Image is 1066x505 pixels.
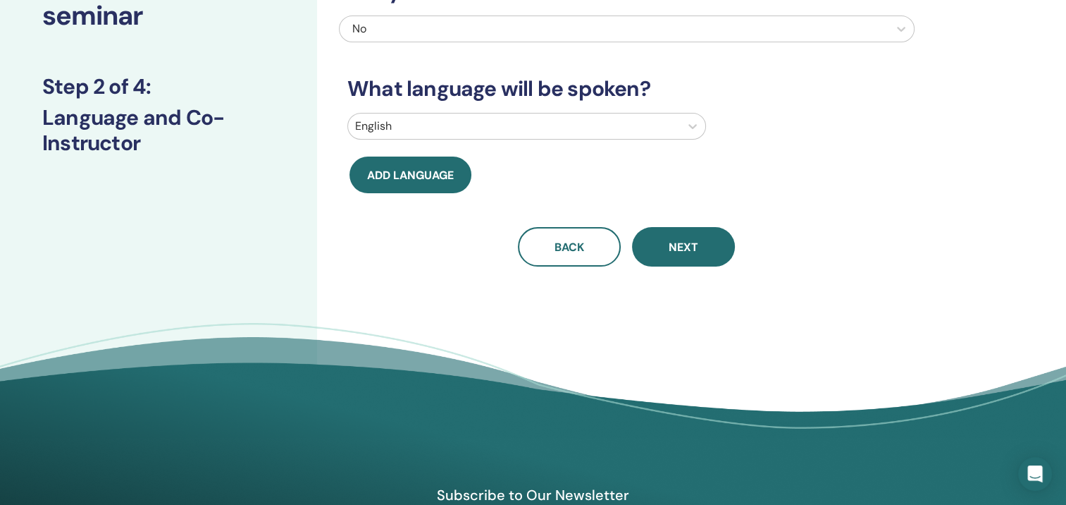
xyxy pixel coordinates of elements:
[339,76,915,102] h3: What language will be spoken?
[632,227,735,267] button: Next
[349,157,471,193] button: Add language
[371,486,696,504] h4: Subscribe to Our Newsletter
[42,74,275,99] h3: Step 2 of 4 :
[352,21,366,36] span: No
[42,105,275,156] h3: Language and Co-Instructor
[669,240,698,255] span: Next
[1018,457,1052,491] div: Open Intercom Messenger
[554,240,584,255] span: Back
[518,227,621,267] button: Back
[367,168,454,183] span: Add language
